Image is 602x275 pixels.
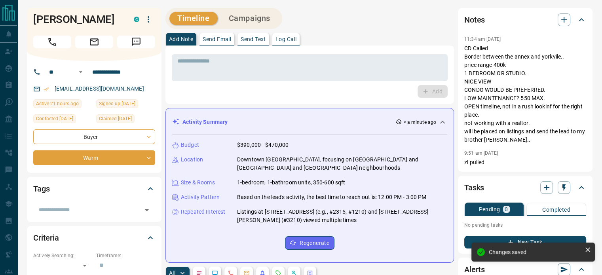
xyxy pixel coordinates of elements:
[134,17,139,22] div: condos.ca
[203,36,231,42] p: Send Email
[117,36,155,48] span: Message
[169,12,218,25] button: Timeline
[221,12,278,25] button: Campaigns
[172,115,447,129] div: Activity Summary< a minute ago
[99,100,135,108] span: Signed up [DATE]
[75,36,113,48] span: Email
[44,86,49,92] svg: Email Verified
[464,10,586,29] div: Notes
[33,129,155,144] div: Buyer
[479,207,500,212] p: Pending
[403,119,436,126] p: < a minute ago
[141,205,152,216] button: Open
[33,99,92,110] div: Mon Oct 13 2025
[36,115,73,123] span: Contacted [DATE]
[76,67,85,77] button: Open
[33,13,122,26] h1: [PERSON_NAME]
[169,36,193,42] p: Add Note
[285,236,334,250] button: Regenerate
[181,178,215,187] p: Size & Rooms
[182,118,228,126] p: Activity Summary
[55,85,144,92] a: [EMAIL_ADDRESS][DOMAIN_NAME]
[181,193,220,201] p: Activity Pattern
[33,114,92,125] div: Fri Oct 10 2025
[237,156,447,172] p: Downtown [GEOGRAPHIC_DATA], focusing on [GEOGRAPHIC_DATA] and [GEOGRAPHIC_DATA] and [GEOGRAPHIC_D...
[542,207,570,212] p: Completed
[464,178,586,197] div: Tasks
[181,141,199,149] p: Budget
[96,252,155,259] p: Timeframe:
[237,141,289,149] p: $390,000 - $470,000
[33,150,155,165] div: Warm
[36,100,79,108] span: Active 21 hours ago
[464,36,501,42] p: 11:34 am [DATE]
[505,207,508,212] p: 0
[237,178,345,187] p: 1-bedroom, 1-bathroom units, 350-600 sqft
[464,158,586,167] p: zl pulled
[464,13,485,26] h2: Notes
[237,208,447,224] p: Listings at [STREET_ADDRESS] (e.g., #2315, #1210) and [STREET_ADDRESS][PERSON_NAME] (#3210) viewe...
[181,156,203,164] p: Location
[275,36,296,42] p: Log Call
[96,99,155,110] div: Thu Oct 09 2025
[464,44,586,144] p: CD Called Border between the annex and yorkvile.. price range 400k 1 BEDROOM OR STUDIO. NICE VIEW...
[241,36,266,42] p: Send Text
[33,179,155,198] div: Tags
[181,208,225,216] p: Repeated Interest
[489,249,581,255] div: Changes saved
[99,115,132,123] span: Claimed [DATE]
[33,36,71,48] span: Call
[464,219,586,231] p: No pending tasks
[96,114,155,125] div: Thu Oct 09 2025
[464,236,586,248] button: New Task
[237,193,426,201] p: Based on the lead's activity, the best time to reach out is: 12:00 PM - 3:00 PM
[33,252,92,259] p: Actively Searching:
[464,181,484,194] h2: Tasks
[33,182,49,195] h2: Tags
[33,228,155,247] div: Criteria
[464,150,498,156] p: 9:51 am [DATE]
[33,231,59,244] h2: Criteria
